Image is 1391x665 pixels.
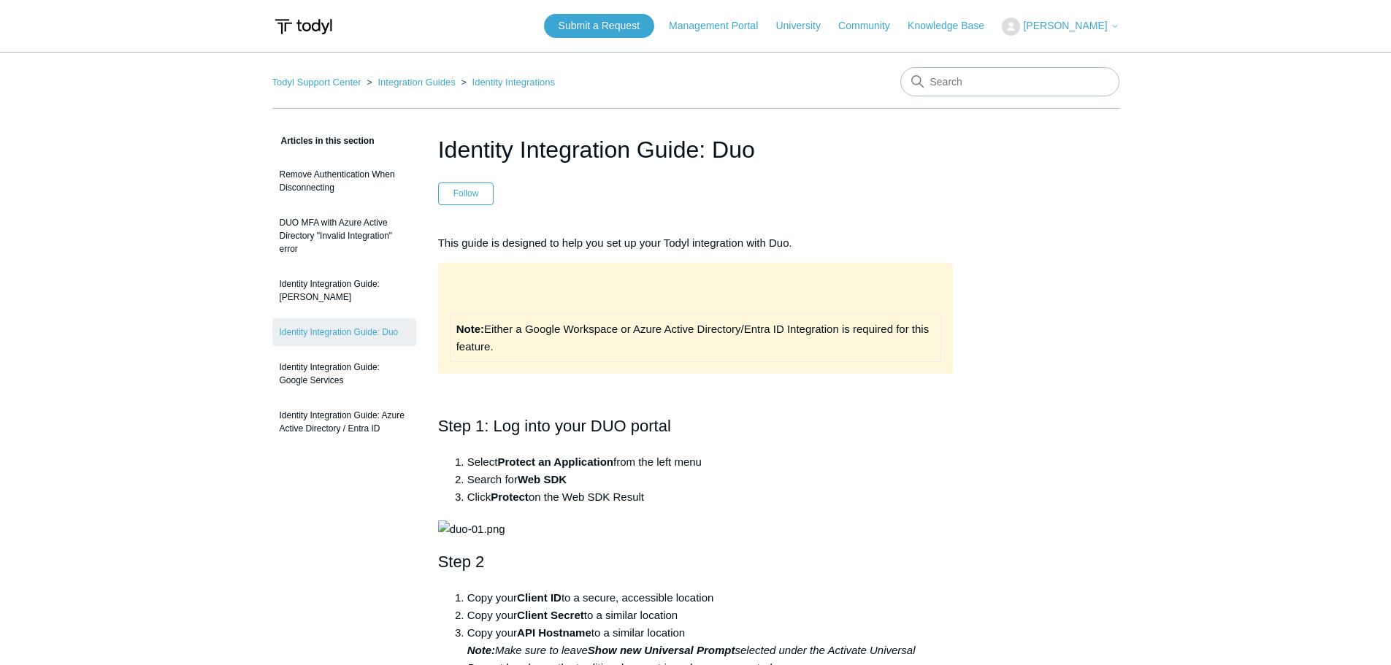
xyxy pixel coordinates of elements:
[467,607,954,624] li: Copy your to a similar location
[272,401,416,442] a: Identity Integration Guide: Azure Active Directory / Entra ID
[467,488,954,506] li: Click on the Web SDK Result
[1023,20,1107,31] span: [PERSON_NAME]
[517,626,591,639] strong: API Hostname
[438,413,954,439] h2: Step 1: Log into your DUO portal
[544,14,654,38] a: Submit a Request
[458,77,555,88] li: Identity Integrations
[467,644,495,656] strong: Note:
[467,471,954,488] li: Search for
[497,455,613,468] strong: Protect an Application
[272,353,416,394] a: Identity Integration Guide: Google Services
[272,318,416,346] a: Identity Integration Guide: Duo
[378,77,455,88] a: Integration Guides
[588,644,735,656] strong: Show new Universal Prompt
[364,77,458,88] li: Integration Guides
[491,491,529,503] strong: Protect
[450,314,941,361] td: Either a Google Workspace or Azure Active Directory/Entra ID Integration is required for this fea...
[669,18,773,34] a: Management Portal
[775,18,835,34] a: University
[272,136,375,146] span: Articles in this section
[438,234,954,252] p: This guide is designed to help you set up your Todyl integration with Duo.
[438,182,494,204] button: Follow Article
[838,18,905,34] a: Community
[438,549,954,574] h2: Step 2
[272,13,334,40] img: Todyl Support Center Help Center home page
[272,209,416,263] a: DUO MFA with Azure Active Directory "Invalid Integration" error
[517,591,562,604] strong: Client ID
[518,473,567,485] strong: Web SDK
[456,323,484,335] strong: Note:
[438,520,505,538] img: duo-01.png
[517,609,584,621] strong: Client Secret
[272,77,364,88] li: Todyl Support Center
[272,270,416,311] a: Identity Integration Guide: [PERSON_NAME]
[908,18,999,34] a: Knowledge Base
[1002,18,1119,36] button: [PERSON_NAME]
[272,77,361,88] a: Todyl Support Center
[272,161,416,201] a: Remove Authentication When Disconnecting
[472,77,555,88] a: Identity Integrations
[467,589,954,607] li: Copy your to a secure, accessible location
[900,67,1119,96] input: Search
[438,132,954,167] h1: Identity Integration Guide: Duo
[467,453,954,471] li: Select from the left menu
